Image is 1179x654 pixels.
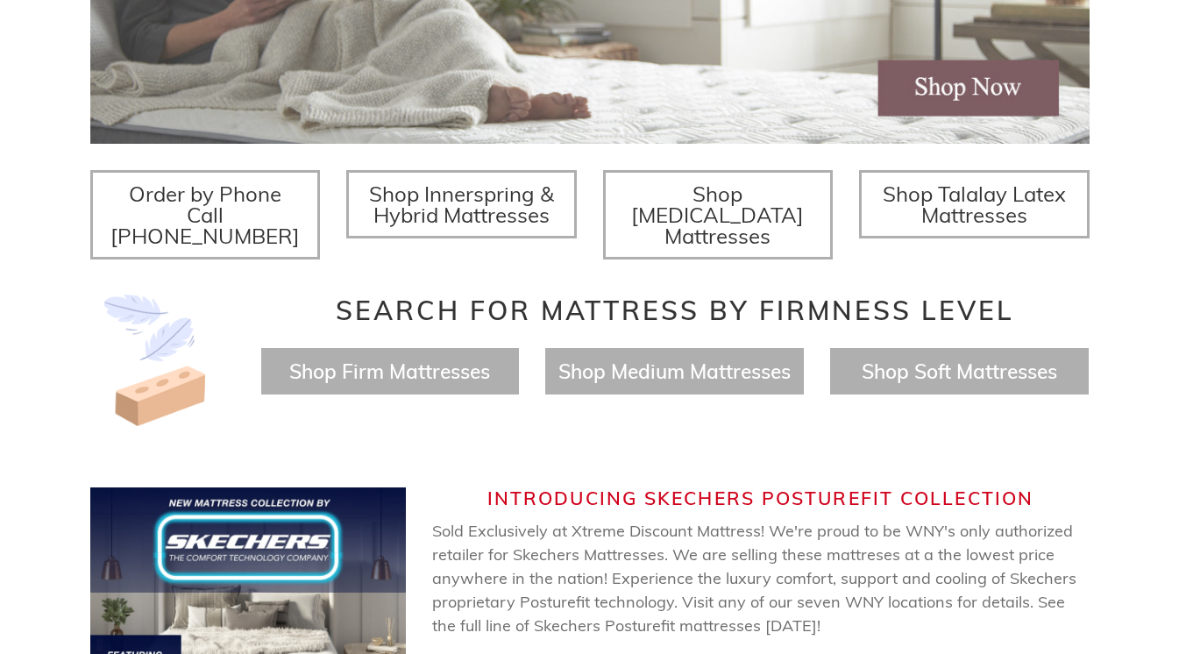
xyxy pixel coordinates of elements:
a: Order by Phone Call [PHONE_NUMBER] [90,170,321,259]
a: Shop Innerspring & Hybrid Mattresses [346,170,577,238]
span: Shop Talalay Latex Mattresses [883,181,1066,228]
a: Shop Talalay Latex Mattresses [859,170,1090,238]
a: Shop Soft Mattresses [862,359,1057,384]
a: Shop Firm Mattresses [289,359,490,384]
a: Shop [MEDICAL_DATA] Mattresses [603,170,834,259]
a: Shop Medium Mattresses [558,359,791,384]
span: Order by Phone Call [PHONE_NUMBER] [110,181,300,249]
img: Image-of-brick- and-feather-representing-firm-and-soft-feel [90,295,222,426]
span: Shop Innerspring & Hybrid Mattresses [369,181,554,228]
span: Introducing Skechers Posturefit Collection [487,487,1033,509]
span: Search for Mattress by Firmness Level [336,294,1014,327]
span: Shop [MEDICAL_DATA] Mattresses [631,181,804,249]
